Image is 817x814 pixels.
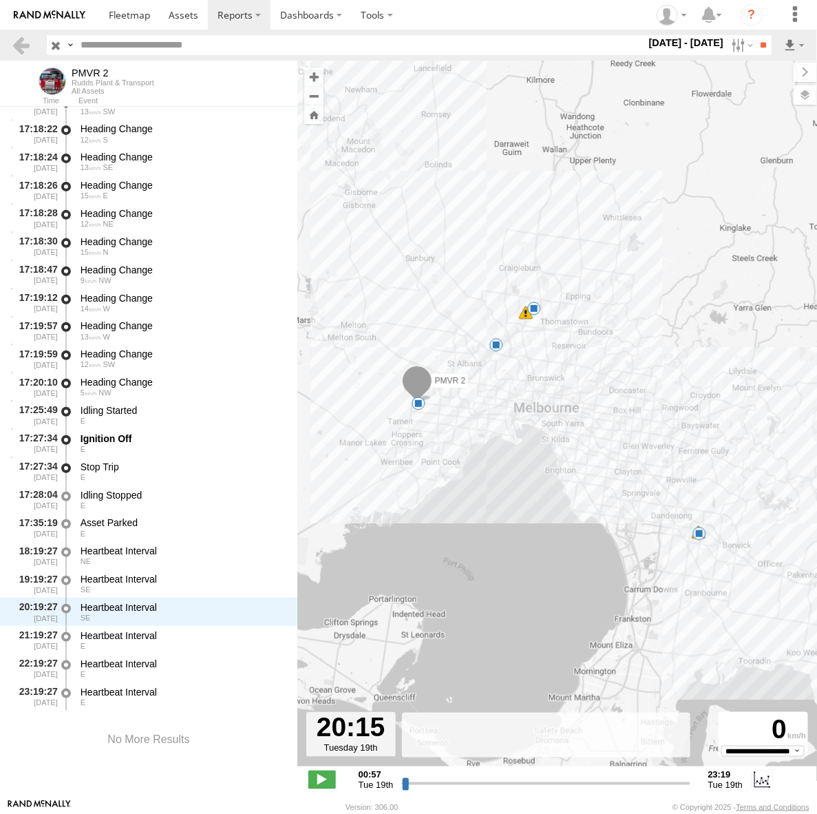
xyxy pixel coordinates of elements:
label: Search Filter Options [726,35,756,55]
div: 17:18:26 [DATE] [11,177,59,202]
div: 19:19:27 [DATE] [11,571,59,596]
div: Time [11,98,59,105]
div: Michael Rudd [652,5,692,25]
div: Heading Change [81,207,284,220]
div: 18:19:27 [DATE] [11,543,59,568]
button: Zoom in [304,67,323,86]
span: Heading: 203 [103,107,116,116]
div: 17:18:47 [DATE] [11,262,59,287]
span: Heading: 107 [81,445,85,453]
a: Back to previous Page [11,35,31,55]
span: Heading: 107 [81,417,85,425]
div: PMVR 2 - View Asset History [72,67,154,79]
span: Heading: 257 [103,333,110,341]
div: 17:19:12 [DATE] [11,290,59,315]
div: Heartbeat Interval [81,545,284,557]
span: 5 [81,388,97,397]
div: Asset Parked [81,516,284,529]
div: Event [78,98,297,105]
span: Heading: 111 [81,698,85,707]
button: Zoom out [304,86,323,105]
div: 0 [721,714,806,746]
span: 12 [81,220,101,228]
span: Tue 19th Aug 2025 [359,780,394,790]
a: Terms and Conditions [736,803,809,811]
span: Heading: 352 [103,248,109,256]
div: 17:19:59 [DATE] [11,346,59,371]
div: Heading Change [81,236,284,248]
span: Heading: 322 [98,276,111,284]
div: 17:19:57 [DATE] [11,318,59,344]
div: 17:27:34 [DATE] [11,430,59,456]
div: Stop Trip [81,461,284,473]
div: © Copyright 2025 - [672,803,809,811]
span: Heading: 111 [81,670,85,678]
div: Heartbeat Interval [81,601,284,614]
div: 23:19:27 [DATE] [11,684,59,709]
div: 5 [412,397,425,410]
span: Heading: 111 [81,642,85,650]
span: Heading: 53 [81,557,91,565]
div: Ignition Off [81,432,284,445]
div: Heartbeat Interval [81,573,284,585]
span: Heading: 314 [98,388,111,397]
div: 17:18:28 [DATE] [11,205,59,231]
span: 12 [81,136,101,144]
strong: 23:19 [708,769,743,780]
strong: 00:57 [359,769,394,780]
div: 17:35:19 [DATE] [11,515,59,541]
button: Zoom Home [304,105,323,124]
span: 12 [81,360,101,368]
span: Heading: 107 [81,530,85,538]
span: 13 [81,163,101,171]
label: Export results as... [783,35,806,55]
div: All Assets [72,87,154,95]
div: Heading Change [81,123,284,135]
div: Heartbeat Interval [81,686,284,698]
div: 21:19:27 [DATE] [11,627,59,653]
div: Heading Change [81,179,284,191]
span: Tue 19th Aug 2025 [708,780,743,790]
label: [DATE] - [DATE] [646,35,727,50]
span: PMVR 2 [434,376,465,386]
span: 15 [81,248,101,256]
div: Heading Change [81,292,284,304]
div: 20:19:27 [DATE] [11,599,59,625]
div: Version: 306.00 [346,803,398,811]
span: Heading: 226 [103,360,116,368]
div: Heading Change [81,348,284,360]
span: Heading: 140 [81,614,91,622]
span: Heading: 41 [103,220,114,228]
label: Play/Stop [308,771,336,789]
label: Search Query [65,35,76,55]
span: 9 [81,276,97,284]
div: 17:27:34 [DATE] [11,459,59,484]
div: Heading Change [81,151,284,163]
span: Heading: 170 [103,136,108,144]
a: Visit our Website [8,800,71,814]
span: Heading: 107 [81,473,85,481]
div: 17:18:30 [DATE] [11,233,59,259]
div: Heartbeat Interval [81,629,284,642]
div: 17:28:04 [DATE] [11,487,59,512]
span: 13 [81,107,101,116]
div: Idling Started [81,404,284,417]
div: 17:18:24 [DATE] [11,149,59,174]
i: ? [741,4,763,26]
div: Heading Change [81,264,284,276]
span: Heading: 129 [103,163,114,171]
div: Rudds Plant & Transport [72,79,154,87]
img: rand-logo.svg [14,10,85,20]
span: 14 [81,304,101,313]
span: 13 [81,333,101,341]
span: Heading: 107 [81,501,85,510]
div: Heartbeat Interval [81,658,284,670]
div: 17:20:10 [DATE] [11,374,59,399]
div: Idling Stopped [81,489,284,501]
div: Heading Change [81,376,284,388]
div: 22:19:27 [DATE] [11,656,59,681]
div: 17:18:22 [DATE] [11,121,59,147]
div: Heading Change [81,320,284,332]
span: Heading: 140 [81,585,91,594]
div: 17:25:49 [DATE] [11,402,59,428]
